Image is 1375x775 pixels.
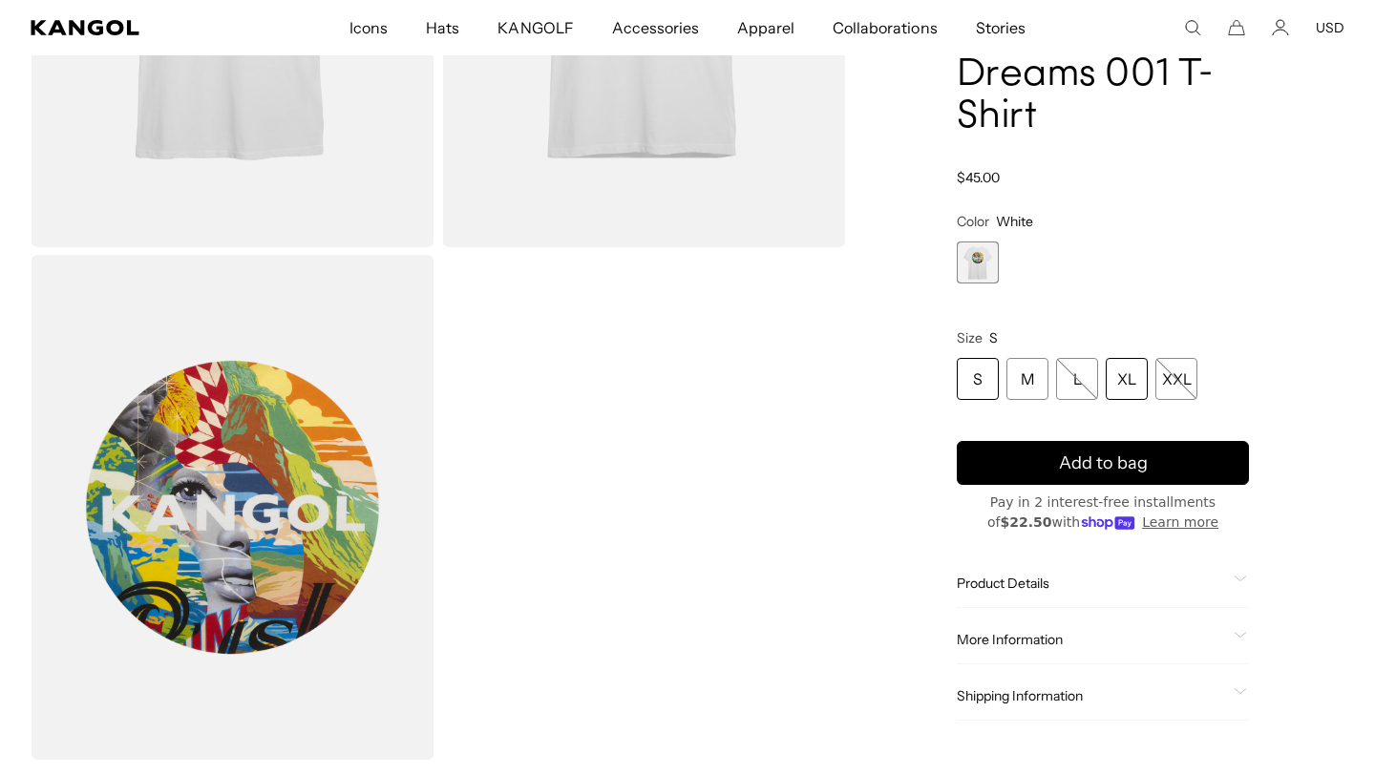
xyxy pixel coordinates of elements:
[957,241,999,283] div: 1 of 1
[1228,19,1245,36] button: Cart
[989,330,998,347] span: S
[957,169,1000,186] span: $45.00
[957,632,1226,649] span: More Information
[1184,19,1201,36] summary: Search here
[957,330,983,347] span: Size
[996,213,1033,230] span: White
[1106,359,1148,401] div: XL
[957,241,999,283] label: White
[957,688,1226,705] span: Shipping Information
[957,576,1226,593] span: Product Details
[1155,359,1197,401] div: XXL
[1272,19,1289,36] a: Account
[957,359,999,401] div: S
[957,442,1249,486] button: Add to bag
[1316,19,1344,36] button: USD
[1059,450,1148,476] span: Add to bag
[1006,359,1048,401] div: M
[31,20,230,35] a: Kangol
[957,213,989,230] span: Color
[1056,359,1098,401] div: L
